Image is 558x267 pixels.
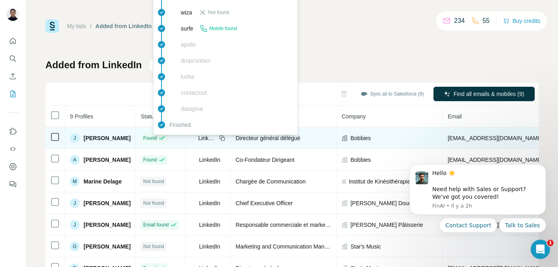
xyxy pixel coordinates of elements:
[141,113,157,120] span: Status
[13,13,19,19] img: logo_orange.svg
[143,156,157,163] span: Found
[355,88,429,100] button: Sync all to Salesforce (9)
[181,89,207,97] span: contactout
[143,221,168,228] span: Email found
[350,243,381,251] span: Star's Music
[22,13,39,19] div: v 4.0.25
[91,47,98,53] img: tab_keywords_by_traffic_grey.svg
[170,91,178,95] img: provider contactout logo
[6,124,19,139] button: Use Surfe on LinkedIn
[70,242,80,251] div: G
[70,155,80,165] div: A
[350,221,423,229] span: [PERSON_NAME] Pâtisserie
[170,41,178,49] img: provider apollo logo
[41,47,62,53] div: Domaine
[6,8,19,21] img: Avatar
[235,200,292,206] span: Chief Executive Officer
[448,135,543,141] span: [EMAIL_ADDRESS][DOMAIN_NAME]
[84,221,131,229] span: [PERSON_NAME]
[70,177,80,186] div: M
[170,73,178,81] img: provider lusha logo
[350,156,371,164] span: Bobbies
[454,90,524,98] span: Find all emails & mobiles (9)
[235,135,300,141] span: Directeur général délégué
[170,105,178,113] img: provider datagma logo
[6,87,19,101] button: My lists
[84,177,122,185] span: Marine Delage
[21,21,91,27] div: Domaine: [DOMAIN_NAME]
[70,198,80,208] div: J
[70,113,93,120] span: 9 Profiles
[235,243,335,250] span: Marketing and Communication Manager
[190,222,196,228] img: LinkedIn logo
[6,142,19,156] button: Use Surfe API
[235,157,294,163] span: Co-Fondateur Dirigeant
[235,178,305,185] span: Chargée de Communication
[6,177,19,192] button: Feedback
[143,200,164,207] span: Not found
[208,9,229,16] span: Not found
[6,69,19,84] button: Enrich CSV
[6,159,19,174] button: Dashboard
[448,113,462,120] span: Email
[190,178,196,185] img: LinkedIn logo
[45,59,142,71] h1: Added from LinkedIn
[170,57,178,65] img: provider dropcontact logo
[350,134,371,142] span: Bobbies
[209,25,237,32] span: Mobile found
[143,135,157,142] span: Found
[181,41,196,49] span: apollo
[170,8,178,16] img: provider wiza logo
[70,133,80,143] div: J
[67,23,86,29] a: My lists
[190,243,196,250] img: LinkedIn logo
[397,154,558,263] iframe: Intercom notifications message
[96,22,152,30] div: Added from LinkedIn
[350,199,415,207] span: [PERSON_NAME] Dough
[45,19,59,33] img: Surfe Logo
[100,47,123,53] div: Mots-clés
[199,156,220,164] span: LinkedIn
[547,240,554,246] span: 1
[84,199,131,207] span: [PERSON_NAME]
[13,21,19,27] img: website_grey.svg
[531,240,550,259] iframe: Intercom live chat
[84,134,131,142] span: [PERSON_NAME]
[6,34,19,48] button: Quick start
[90,22,92,30] li: /
[84,243,131,251] span: [PERSON_NAME]
[143,243,164,250] span: Not found
[199,177,220,185] span: LinkedIn
[181,24,193,33] span: surfe
[199,199,220,207] span: LinkedIn
[190,157,196,163] img: LinkedIn logo
[349,177,437,185] span: Institut de Kinésithérapie [GEOGRAPHIC_DATA]
[170,121,191,129] span: Finished
[199,221,220,229] span: LinkedIn
[503,15,540,26] button: Buy credits
[454,16,465,26] p: 234
[170,24,178,33] img: provider surfe logo
[235,222,334,228] span: Responsable commerciale et marketing
[143,178,164,185] span: Not found
[199,134,217,142] span: LinkedIn
[181,8,192,16] span: wiza
[190,135,196,141] img: LinkedIn logo
[181,57,210,65] span: dropcontact
[181,73,194,81] span: lusha
[6,51,19,66] button: Search
[341,113,366,120] span: Company
[433,87,535,101] button: Find all emails & mobiles (9)
[199,243,220,251] span: LinkedIn
[181,105,202,113] span: datagma
[482,16,490,26] p: 55
[33,47,39,53] img: tab_domain_overview_orange.svg
[84,156,131,164] span: [PERSON_NAME]
[190,200,196,206] img: LinkedIn logo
